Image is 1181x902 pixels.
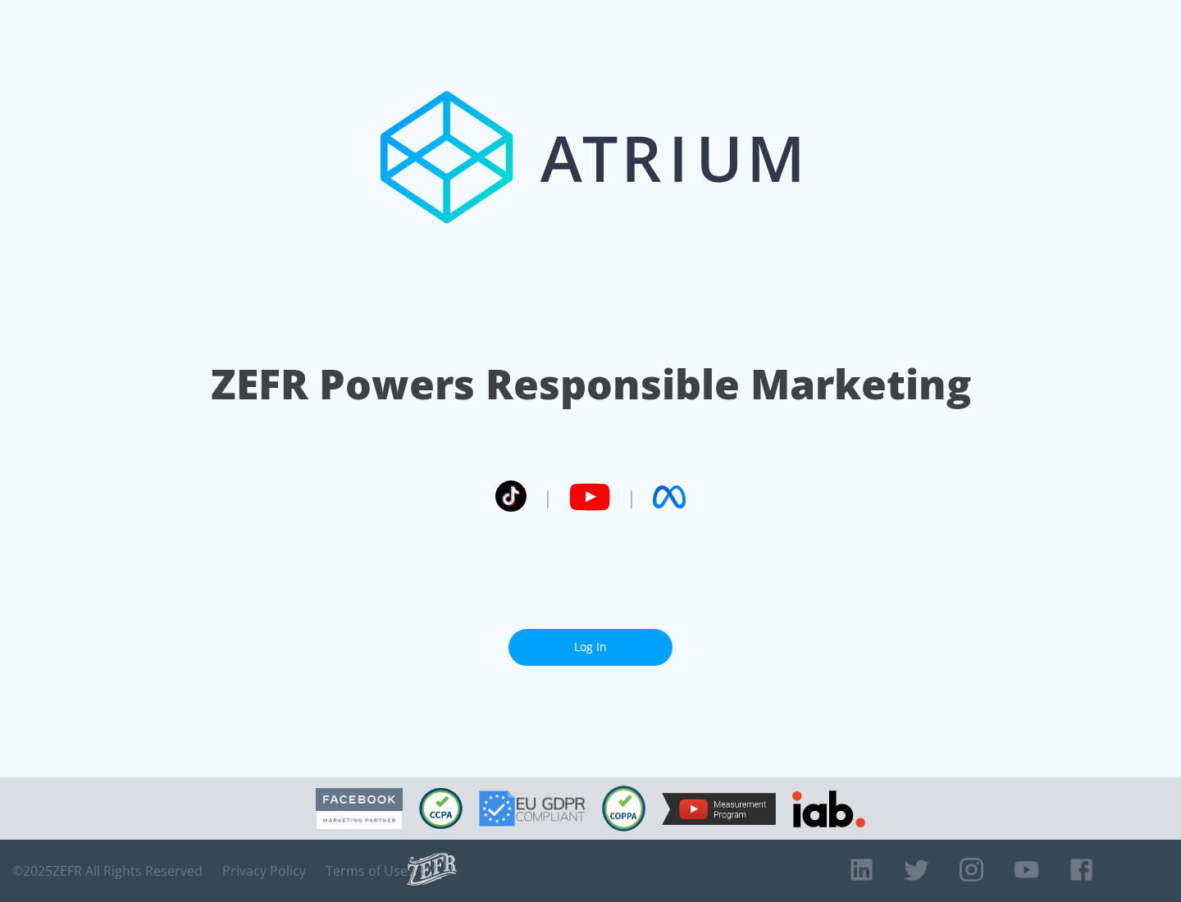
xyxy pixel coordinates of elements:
img: IAB [792,790,865,827]
a: Log In [508,629,673,666]
span: | [627,485,636,509]
span: © 2025 ZEFR All Rights Reserved [12,863,203,879]
img: Facebook Marketing Partner [316,788,403,830]
h1: ZEFR Powers Responsible Marketing [211,356,971,412]
img: CCPA Compliant [419,788,463,829]
img: COPPA Compliant [602,786,645,831]
img: GDPR Compliant [479,790,586,827]
img: YouTube Measurement Program [662,793,776,825]
span: | [543,485,553,509]
a: Privacy Policy [222,863,306,879]
a: Terms of Use [326,863,408,879]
